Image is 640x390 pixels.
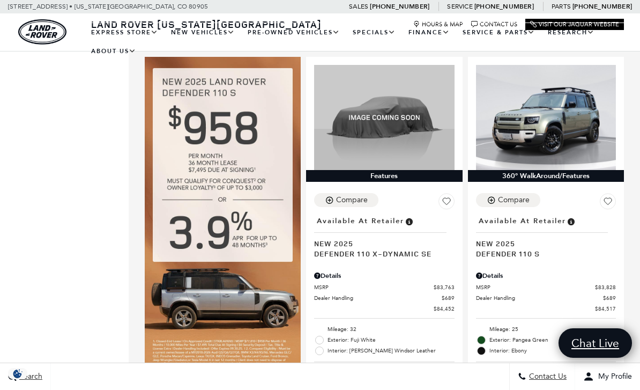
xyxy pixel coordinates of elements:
[600,193,616,214] button: Save Vehicle
[5,368,30,379] section: Click to Open Cookie Consent Modal
[476,238,608,248] span: New 2025
[349,3,368,10] span: Sales
[476,283,616,291] a: MSRP $83,828
[438,193,455,214] button: Save Vehicle
[18,19,66,45] a: land-rover
[404,215,414,227] span: Vehicle is in stock and ready for immediate delivery. Due to demand, availability is subject to c...
[476,271,616,281] div: Pricing Details - Defender 110 S
[476,65,616,170] img: 2025 LAND ROVER Defender 110 S
[476,283,595,291] span: MSRP
[489,345,616,356] span: Interior: Ebony
[85,18,328,31] a: Land Rover [US_STATE][GEOGRAPHIC_DATA]
[328,345,454,356] span: Interior: [PERSON_NAME] Windsor Leather
[474,2,534,11] a: [PHONE_NUMBER]
[498,195,530,205] div: Compare
[572,2,632,11] a: [PHONE_NUMBER]
[314,271,454,281] div: Pricing Details - Defender 110 X-Dynamic SE
[489,335,616,345] span: Exterior: Pangea Green
[241,23,346,42] a: Pre-Owned Vehicles
[85,23,624,61] nav: Main Navigation
[5,368,30,379] img: Opt-Out Icon
[476,305,616,313] a: $84,517
[456,23,541,42] a: Service & Parts
[165,23,241,42] a: New Vehicles
[566,215,576,227] span: Vehicle is in stock and ready for immediate delivery. Due to demand, availability is subject to c...
[314,214,454,259] a: Available at RetailerNew 2025Defender 110 X-Dynamic SE
[595,283,616,291] span: $83,828
[8,3,208,10] a: [STREET_ADDRESS] • [US_STATE][GEOGRAPHIC_DATA], CO 80905
[603,294,616,302] span: $689
[476,324,616,335] li: Mileage: 25
[314,248,446,259] span: Defender 110 X-Dynamic SE
[370,2,429,11] a: [PHONE_NUMBER]
[314,65,454,170] img: 2025 LAND ROVER Defender 110 X-Dynamic SE
[476,193,540,207] button: Compare Vehicle
[85,23,165,42] a: EXPRESS STORE
[314,283,433,291] span: MSRP
[476,248,608,259] span: Defender 110 S
[314,283,454,291] a: MSRP $83,763
[442,294,455,302] span: $689
[314,294,454,302] a: Dealer Handling $689
[306,170,462,182] div: Features
[447,3,472,10] span: Service
[594,372,632,381] span: My Profile
[566,336,624,350] span: Chat Live
[413,21,463,28] a: Hours & Map
[346,23,402,42] a: Specials
[468,170,624,182] div: 360° WalkAround/Features
[526,372,567,381] span: Contact Us
[328,335,454,345] span: Exterior: Fuji White
[336,195,368,205] div: Compare
[18,19,66,45] img: Land Rover
[314,294,441,302] span: Dealer Handling
[402,23,456,42] a: Finance
[434,283,455,291] span: $83,763
[476,294,603,302] span: Dealer Handling
[317,215,404,227] span: Available at Retailer
[559,328,632,358] a: Chat Live
[85,42,143,61] a: About Us
[479,215,566,227] span: Available at Retailer
[476,214,616,259] a: Available at RetailerNew 2025Defender 110 S
[595,305,616,313] span: $84,517
[314,193,378,207] button: Compare Vehicle
[471,21,517,28] a: Contact Us
[575,363,640,390] button: Open user profile menu
[314,238,446,248] span: New 2025
[541,23,601,42] a: Research
[530,21,619,28] a: Visit Our Jaguar Website
[91,18,322,31] span: Land Rover [US_STATE][GEOGRAPHIC_DATA]
[476,294,616,302] a: Dealer Handling $689
[552,3,571,10] span: Parts
[314,305,454,313] a: $84,452
[314,324,454,335] li: Mileage: 32
[434,305,455,313] span: $84,452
